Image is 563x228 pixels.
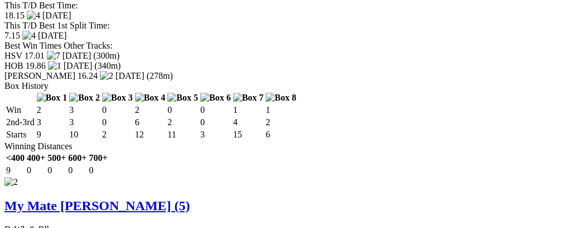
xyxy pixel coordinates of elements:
span: (278m) [147,71,173,80]
td: 0 [102,104,133,116]
td: 0 [89,165,108,176]
span: HSV [4,51,22,60]
td: 0 [167,104,199,116]
td: 6 [265,129,297,140]
td: 0 [102,117,133,128]
td: Starts [6,129,35,140]
td: 15 [233,129,264,140]
span: 16.24 [78,71,98,80]
td: 1 [265,104,297,116]
span: 18.15 [4,11,25,20]
td: 2 [102,129,133,140]
span: This T/D Best 1st Split Time: [4,21,110,30]
img: 2 [4,177,18,187]
span: [DATE] [116,71,145,80]
img: Box 3 [102,93,133,103]
img: 2 [100,71,113,81]
a: My Mate [PERSON_NAME] (5) [4,198,190,213]
th: 700+ [89,153,108,164]
td: 9 [6,165,25,176]
td: 2nd-3rd [6,117,35,128]
span: Best Win Times Other Tracks: [4,41,113,50]
td: 2 [167,117,199,128]
img: Box 5 [167,93,198,103]
span: [DATE] [64,61,93,70]
span: 17.01 [25,51,45,60]
td: 0 [200,104,232,116]
span: [DATE] [62,51,92,60]
td: 10 [69,129,100,140]
div: Box History [4,81,559,91]
th: 500+ [47,153,66,164]
td: 3 [69,104,100,116]
span: HOB [4,61,23,70]
span: 19.86 [26,61,46,70]
td: 2 [36,104,68,116]
td: 3 [69,117,100,128]
span: (340m) [94,61,121,70]
td: 3 [200,129,232,140]
span: [DATE] [38,31,67,40]
span: 7.15 [4,31,20,40]
td: 9 [36,129,68,140]
td: 1 [233,104,264,116]
th: 600+ [68,153,87,164]
td: 4 [233,117,264,128]
td: 6 [134,117,166,128]
span: This T/D Best Time: [4,1,78,10]
td: Win [6,104,35,116]
td: 0 [68,165,87,176]
span: (300m) [93,51,119,60]
td: 11 [167,129,199,140]
img: 7 [47,51,60,61]
div: Winning Distances [4,141,559,151]
td: 2 [134,104,166,116]
span: [DATE] [42,11,71,20]
img: Box 7 [233,93,264,103]
img: 1 [48,61,61,71]
td: 3 [36,117,68,128]
img: Box 6 [200,93,231,103]
img: 4 [27,11,40,21]
img: Box 2 [69,93,100,103]
td: 0 [26,165,46,176]
th: <400 [6,153,25,164]
th: 400+ [26,153,46,164]
td: 0 [47,165,66,176]
span: [PERSON_NAME] [4,71,75,80]
img: Box 1 [37,93,68,103]
img: Box 4 [135,93,166,103]
td: 0 [200,117,232,128]
td: 12 [134,129,166,140]
td: 2 [265,117,297,128]
img: Box 8 [266,93,296,103]
img: 4 [22,31,36,41]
